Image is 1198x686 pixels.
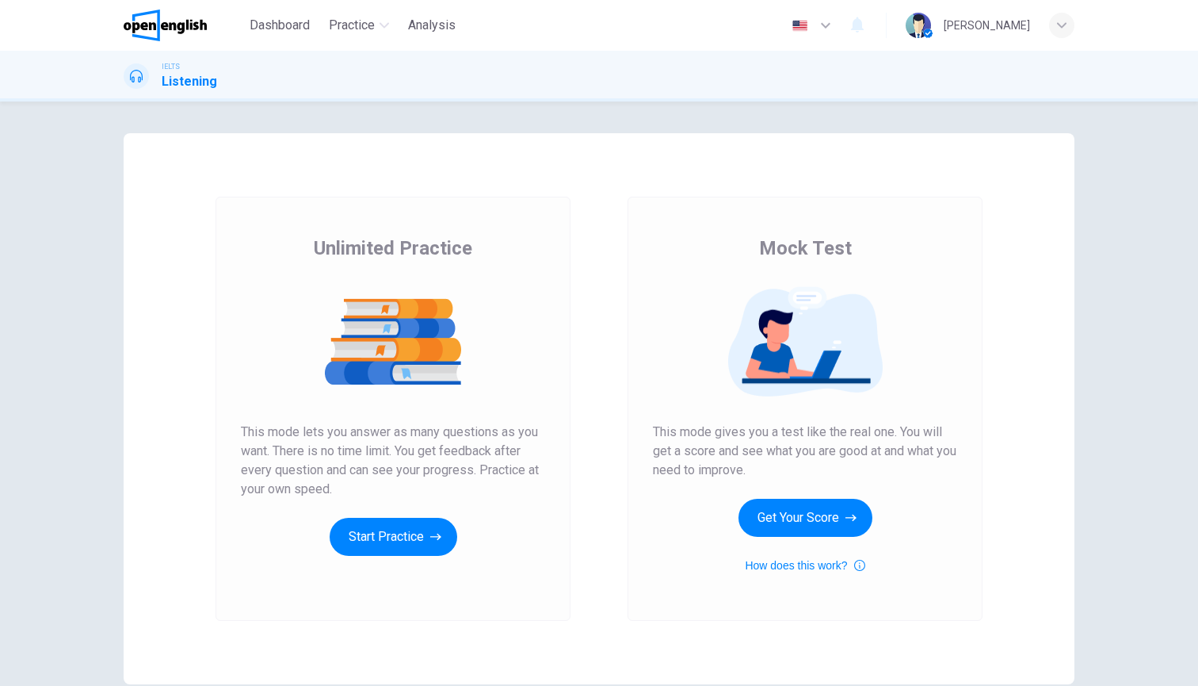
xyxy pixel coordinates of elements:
span: Mock Test [759,236,852,261]
button: How does this work? [745,556,864,575]
button: Start Practice [330,518,457,556]
span: IELTS [162,61,180,72]
span: This mode lets you answer as many questions as you want. There is no time limit. You get feedback... [241,423,545,499]
button: Analysis [402,11,462,40]
span: Analysis [408,16,456,35]
img: en [790,20,810,32]
button: Dashboard [243,11,316,40]
div: [PERSON_NAME] [944,16,1030,35]
span: Unlimited Practice [314,236,472,261]
img: Profile picture [906,13,931,38]
span: Dashboard [250,16,310,35]
a: OpenEnglish logo [124,10,243,41]
h1: Listening [162,72,217,91]
button: Practice [322,11,395,40]
img: OpenEnglish logo [124,10,207,41]
span: Practice [329,16,375,35]
span: This mode gives you a test like the real one. You will get a score and see what you are good at a... [653,423,957,480]
button: Get Your Score [738,499,872,537]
